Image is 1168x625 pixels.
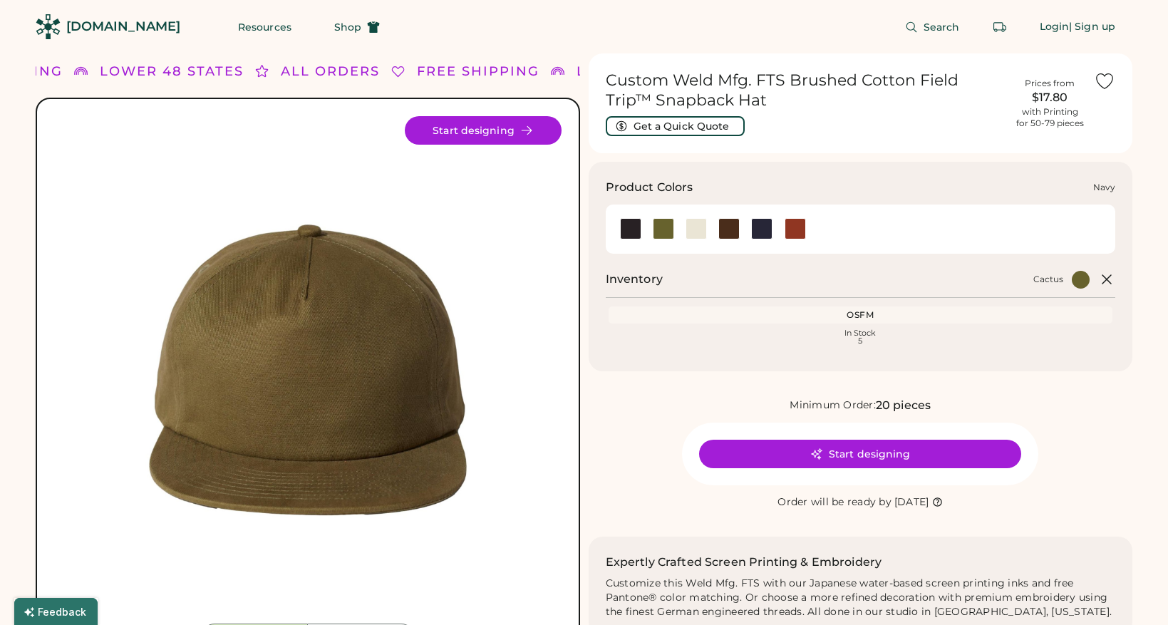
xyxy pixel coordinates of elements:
[1033,274,1063,285] div: Cactus
[66,18,180,36] div: [DOMAIN_NAME]
[876,397,931,414] div: 20 pieces
[606,116,745,136] button: Get a Quick Quote
[606,554,882,571] h2: Expertly Crafted Screen Printing & Embroidery
[54,116,562,624] img: FTS - Cactus Front Image
[281,62,380,81] div: ALL ORDERS
[100,62,244,81] div: LOWER 48 STATES
[417,62,539,81] div: FREE SHIPPING
[611,309,1110,321] div: OSFM
[1014,89,1085,106] div: $17.80
[606,71,1006,110] h1: Custom Weld Mfg. FTS Brushed Cotton Field Trip™ Snapback Hat
[54,116,562,624] div: FTS Style Image
[1100,561,1162,622] iframe: Front Chat
[606,577,1116,619] div: Customize this Weld Mfg. FTS with our Japanese water-based screen printing inks and free Pantone®...
[1040,20,1070,34] div: Login
[317,13,397,41] button: Shop
[1016,106,1084,129] div: with Printing for 50-79 pieces
[606,179,693,196] h3: Product Colors
[790,398,876,413] div: Minimum Order:
[894,495,929,510] div: [DATE]
[924,22,960,32] span: Search
[699,440,1021,468] button: Start designing
[777,495,891,510] div: Order will be ready by
[334,22,361,32] span: Shop
[611,329,1110,345] div: In Stock 5
[405,116,562,145] button: Start designing
[606,271,663,288] h2: Inventory
[221,13,309,41] button: Resources
[577,62,720,81] div: LOWER 48 STATES
[888,13,977,41] button: Search
[1069,20,1115,34] div: | Sign up
[36,14,61,39] img: Rendered Logo - Screens
[986,13,1014,41] button: Retrieve an order
[1093,182,1115,193] div: Navy
[1025,78,1075,89] div: Prices from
